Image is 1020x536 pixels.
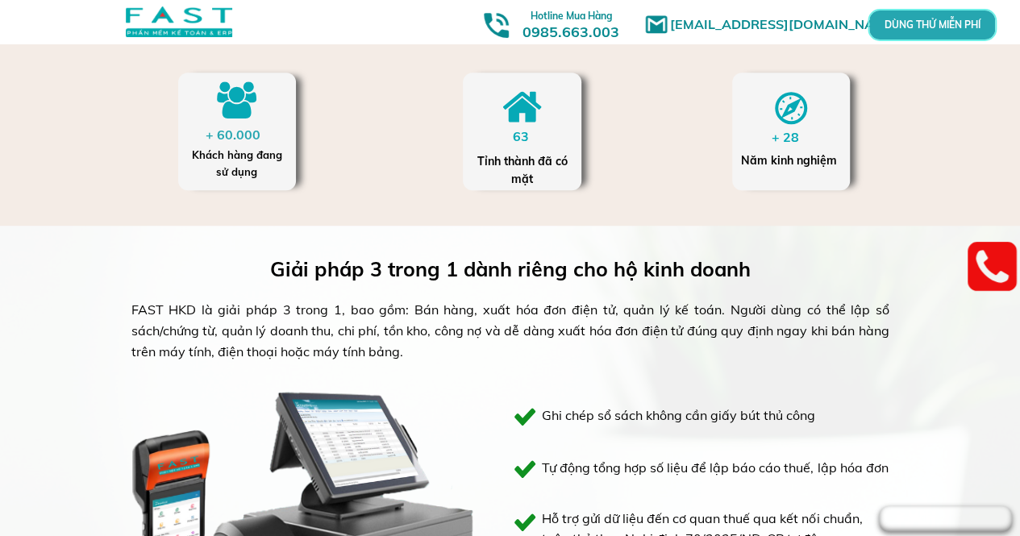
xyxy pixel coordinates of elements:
[186,147,287,181] div: Khách hàng đang sử dụng
[531,10,612,22] span: Hotline Mua Hàng
[912,20,952,30] p: DÙNG THỬ MIỄN PHÍ
[740,152,841,169] div: Năm kinh nghiệm
[505,6,637,40] h3: 0985.663.003
[772,127,814,148] div: + 28
[670,15,908,35] h1: [EMAIL_ADDRESS][DOMAIN_NAME]
[542,405,872,426] h3: Ghi chép sổ sách không cần giấy bút thủ công
[206,125,269,146] div: + 60.000
[131,300,889,362] div: FAST HKD là giải pháp 3 trong 1, bao gồm: Bán hàng, xuất hóa đơn điện tử, quản lý kế toán. Người ...
[513,127,544,148] div: 63
[270,253,774,285] h3: Giải pháp 3 trong 1 dành riêng cho hộ kinh doanh
[476,152,569,189] div: Tỉnh thành đã có mặt
[542,458,889,479] h3: Tự động tổng hợp số liệu để lập báo cáo thuế, lập hóa đơn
